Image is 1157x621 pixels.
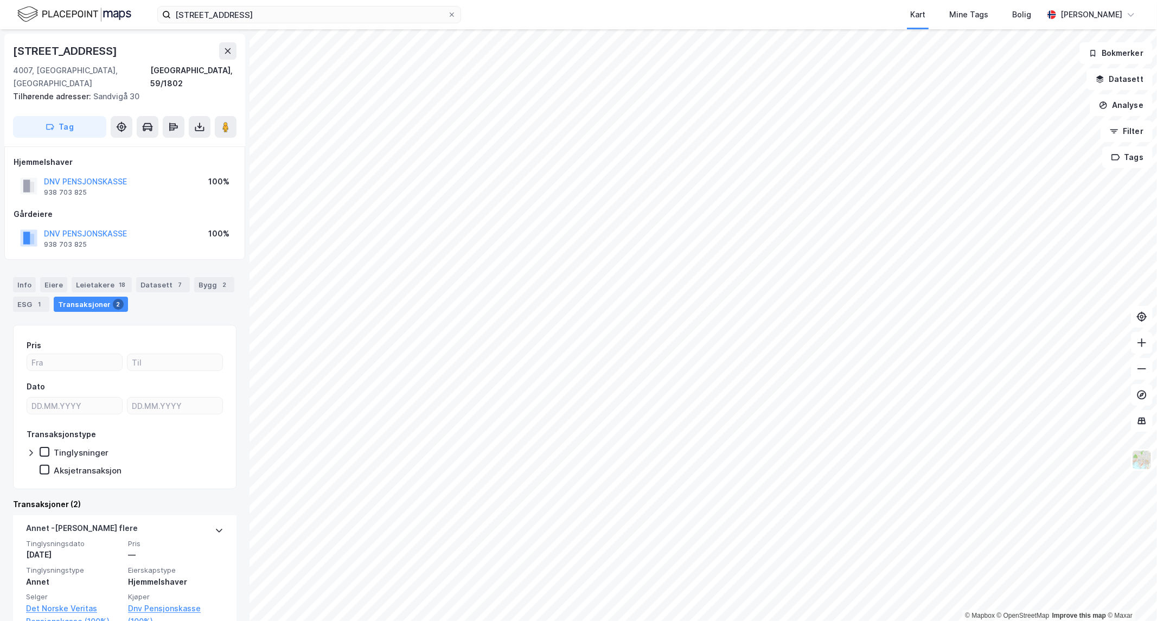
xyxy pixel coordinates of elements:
div: 100% [208,175,229,188]
button: Bokmerker [1079,42,1153,64]
span: Kjøper [128,592,223,601]
div: 938 703 825 [44,188,87,197]
div: Leietakere [72,277,132,292]
span: Tinglysningstype [26,566,122,575]
img: logo.f888ab2527a4732fd821a326f86c7f29.svg [17,5,131,24]
a: OpenStreetMap [997,612,1050,619]
div: Tinglysninger [54,447,108,458]
div: [PERSON_NAME] [1060,8,1122,21]
div: Transaksjonstype [27,428,96,441]
iframe: Chat Widget [1103,569,1157,621]
div: Mine Tags [949,8,988,21]
div: 4007, [GEOGRAPHIC_DATA], [GEOGRAPHIC_DATA] [13,64,150,90]
button: Tag [13,116,106,138]
div: [DATE] [26,548,122,561]
input: DD.MM.YYYY [27,398,122,414]
div: Bygg [194,277,234,292]
div: [GEOGRAPHIC_DATA], 59/1802 [150,64,236,90]
div: 7 [175,279,186,290]
div: ESG [13,297,49,312]
a: Mapbox [965,612,995,619]
button: Filter [1101,120,1153,142]
div: Annet - [PERSON_NAME] flere [26,522,138,539]
div: 2 [219,279,230,290]
img: Z [1132,450,1152,470]
div: Hjemmelshaver [128,575,223,588]
div: 1 [34,299,45,310]
div: 938 703 825 [44,240,87,249]
button: Datasett [1086,68,1153,90]
div: Gårdeiere [14,208,236,221]
div: [STREET_ADDRESS] [13,42,119,60]
span: Tilhørende adresser: [13,92,93,101]
div: — [128,548,223,561]
div: Pris [27,339,41,352]
span: Eierskapstype [128,566,223,575]
div: Info [13,277,36,292]
button: Tags [1102,146,1153,168]
div: Transaksjoner (2) [13,498,236,511]
div: Aksjetransaksjon [54,465,122,476]
div: 2 [113,299,124,310]
div: 100% [208,227,229,240]
div: 18 [117,279,127,290]
div: Annet [26,575,122,588]
input: Søk på adresse, matrikkel, gårdeiere, leietakere eller personer [171,7,448,23]
a: Improve this map [1052,612,1106,619]
div: Dato [27,380,45,393]
button: Analyse [1090,94,1153,116]
div: Datasett [136,277,190,292]
input: DD.MM.YYYY [127,398,222,414]
div: Kontrollprogram for chat [1103,569,1157,621]
div: Eiere [40,277,67,292]
span: Pris [128,539,223,548]
input: Fra [27,354,122,370]
div: Kart [910,8,925,21]
span: Tinglysningsdato [26,539,122,548]
div: Transaksjoner [54,297,128,312]
div: Bolig [1012,8,1031,21]
div: Hjemmelshaver [14,156,236,169]
input: Til [127,354,222,370]
span: Selger [26,592,122,601]
div: Sandvigå 30 [13,90,228,103]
